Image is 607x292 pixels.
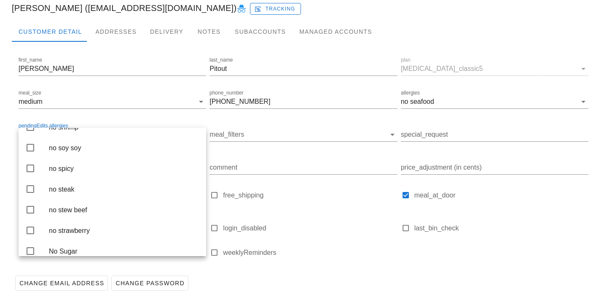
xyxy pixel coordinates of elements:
[19,90,41,96] label: meal_size
[19,123,68,129] label: pendingEdits.allergies
[49,247,199,255] div: No Sugar
[223,224,397,233] label: login_disabled
[293,22,379,42] div: Managed Accounts
[209,90,244,96] label: phone_number
[256,5,295,13] span: Tracking
[401,98,434,105] div: no seafood
[401,90,420,96] label: allergies
[49,206,199,214] div: no stew beef
[111,276,188,291] button: Change Password
[190,22,228,42] div: Notes
[223,191,397,200] label: free_shipping
[414,224,588,233] label: last_bin_check
[49,144,199,152] div: no soy soy
[401,62,588,76] div: plan[MEDICAL_DATA]_classic5
[49,227,199,235] div: no strawberry
[89,22,143,42] div: Addresses
[250,3,301,15] button: Tracking
[228,22,293,42] div: Subaccounts
[250,1,301,15] a: Tracking
[209,57,233,63] label: last_name
[414,191,588,200] label: meal_at_door
[19,280,104,287] span: Change Email Address
[401,57,411,63] label: plan
[143,22,190,42] div: Delivery
[12,22,89,42] div: Customer Detail
[223,249,397,257] label: weeklyReminders
[49,185,199,193] div: no steak
[19,95,206,108] div: meal_sizemedium
[115,280,184,287] span: Change Password
[15,276,108,291] button: Change Email Address
[19,98,43,105] div: medium
[49,165,199,173] div: no spicy
[19,57,42,63] label: first_name
[401,95,588,108] div: allergiesno seafood
[209,128,397,141] div: meal_filters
